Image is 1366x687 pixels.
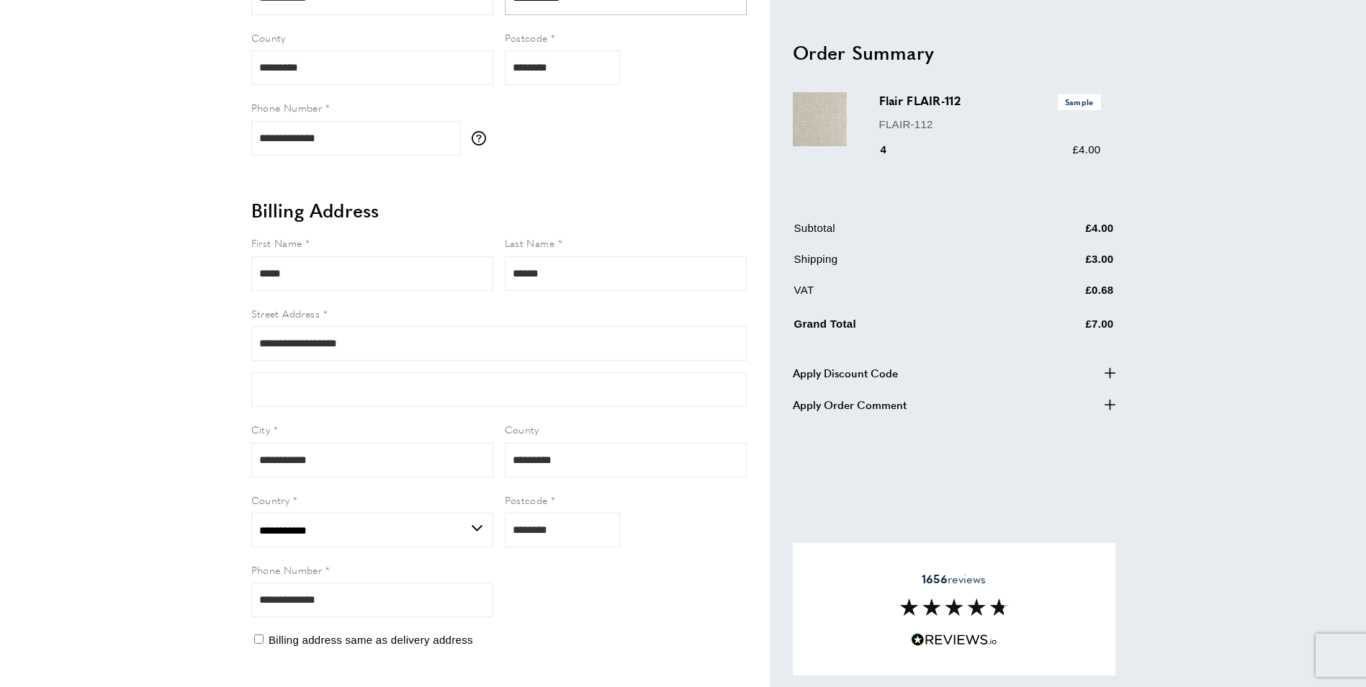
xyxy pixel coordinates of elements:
[251,197,747,223] h2: Billing Address
[251,562,323,577] span: Phone Number
[269,634,473,646] span: Billing address same as delivery address
[794,313,1013,343] td: Grand Total
[1015,313,1114,343] td: £7.00
[251,493,290,507] span: Country
[900,598,1008,616] img: Reviews section
[793,39,1115,65] h2: Order Summary
[251,422,271,436] span: City
[794,220,1013,248] td: Subtotal
[793,92,847,146] img: Flair FLAIR-112
[505,235,555,250] span: Last Name
[1072,143,1100,156] span: £4.00
[879,115,1101,133] p: FLAIR-112
[505,493,548,507] span: Postcode
[922,572,986,586] span: reviews
[1058,94,1101,109] span: Sample
[254,634,264,644] input: Billing address same as delivery address
[472,131,493,145] button: More information
[879,92,1101,109] h3: Flair FLAIR-112
[251,30,286,45] span: County
[1015,220,1114,248] td: £4.00
[1015,251,1114,279] td: £3.00
[911,633,997,647] img: Reviews.io 5 stars
[505,422,539,436] span: County
[879,141,907,158] div: 4
[922,570,948,587] strong: 1656
[793,364,898,381] span: Apply Discount Code
[1015,282,1114,310] td: £0.68
[794,251,1013,279] td: Shipping
[251,235,302,250] span: First Name
[793,395,907,413] span: Apply Order Comment
[251,306,320,320] span: Street Address
[505,30,548,45] span: Postcode
[794,282,1013,310] td: VAT
[251,100,323,114] span: Phone Number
